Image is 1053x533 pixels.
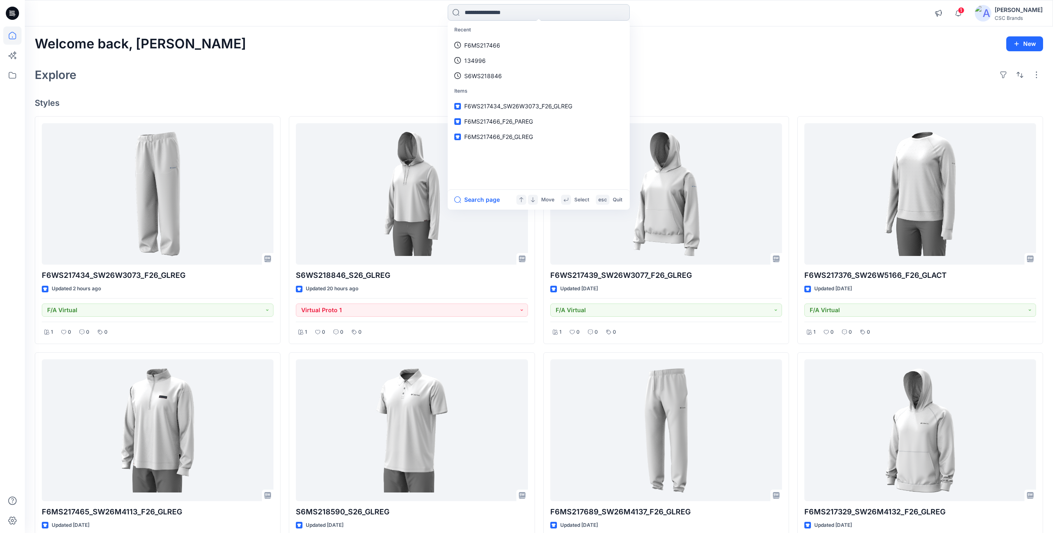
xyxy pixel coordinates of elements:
p: 1 [51,328,53,337]
p: 0 [867,328,870,337]
p: 0 [595,328,598,337]
a: F6WS217439_SW26W3077_F26_GLREG [550,123,782,265]
p: Updated [DATE] [560,284,598,293]
p: 0 [830,328,834,337]
p: Items [449,84,628,99]
p: Updated [DATE] [306,521,343,530]
p: 1 [305,328,307,337]
span: 1 [958,7,964,14]
p: Select [574,196,589,204]
a: F6MS217466_F26_GLREG [449,129,628,144]
p: F6WS217439_SW26W3077_F26_GLREG [550,270,782,281]
p: Recent [449,22,628,38]
span: F6WS217434_SW26W3073_F26_GLREG [464,103,572,110]
p: Quit [613,196,622,204]
p: S6WS218846_S26_GLREG [296,270,528,281]
p: Updated 2 hours ago [52,284,101,293]
h2: Welcome back, [PERSON_NAME] [35,36,246,52]
p: 0 [340,328,343,337]
h2: Explore [35,68,77,81]
span: F6MS217466_F26_GLREG [464,133,533,140]
p: 1 [559,328,561,337]
a: F6MS217465_SW26M4113_F26_GLREG [42,359,273,501]
span: F6MS217466_F26_PAREG [464,118,533,125]
p: F6WS217434_SW26W3073_F26_GLREG [42,270,273,281]
p: 0 [86,328,89,337]
div: [PERSON_NAME] [995,5,1043,15]
p: 0 [849,328,852,337]
p: esc [598,196,607,204]
a: F6WS217376_SW26W5166_F26_GLACT [804,123,1036,265]
p: 134996 [464,56,486,65]
a: S6WS218846 [449,68,628,84]
p: 1 [813,328,816,337]
p: 0 [358,328,362,337]
a: S6WS218846_S26_GLREG [296,123,528,265]
p: Updated [DATE] [814,284,852,293]
a: F6MS217329_SW26M4132_F26_GLREG [804,359,1036,501]
p: 0 [576,328,580,337]
h4: Styles [35,98,1043,108]
p: S6MS218590_S26_GLREG [296,506,528,518]
p: F6MS217329_SW26M4132_F26_GLREG [804,506,1036,518]
a: F6MS217466 [449,38,628,53]
p: F6MS217465_SW26M4113_F26_GLREG [42,506,273,518]
p: Updated [DATE] [814,521,852,530]
a: 134996 [449,53,628,68]
p: Updated [DATE] [52,521,89,530]
p: 0 [104,328,108,337]
div: CSC Brands [995,15,1043,21]
p: Updated [DATE] [560,521,598,530]
p: F6MS217689_SW26M4137_F26_GLREG [550,506,782,518]
p: Updated 20 hours ago [306,284,358,293]
button: New [1006,36,1043,51]
p: S6WS218846 [464,72,502,80]
p: 0 [68,328,71,337]
p: 0 [322,328,325,337]
a: F6MS217466_F26_PAREG [449,114,628,129]
a: F6WS217434_SW26W3073_F26_GLREG [449,98,628,114]
p: Move [541,196,554,204]
a: S6MS218590_S26_GLREG [296,359,528,501]
button: Search page [454,195,500,205]
a: F6WS217434_SW26W3073_F26_GLREG [42,123,273,265]
p: 0 [613,328,616,337]
img: avatar [975,5,991,22]
a: F6MS217689_SW26M4137_F26_GLREG [550,359,782,501]
p: F6WS217376_SW26W5166_F26_GLACT [804,270,1036,281]
p: F6MS217466 [464,41,500,50]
